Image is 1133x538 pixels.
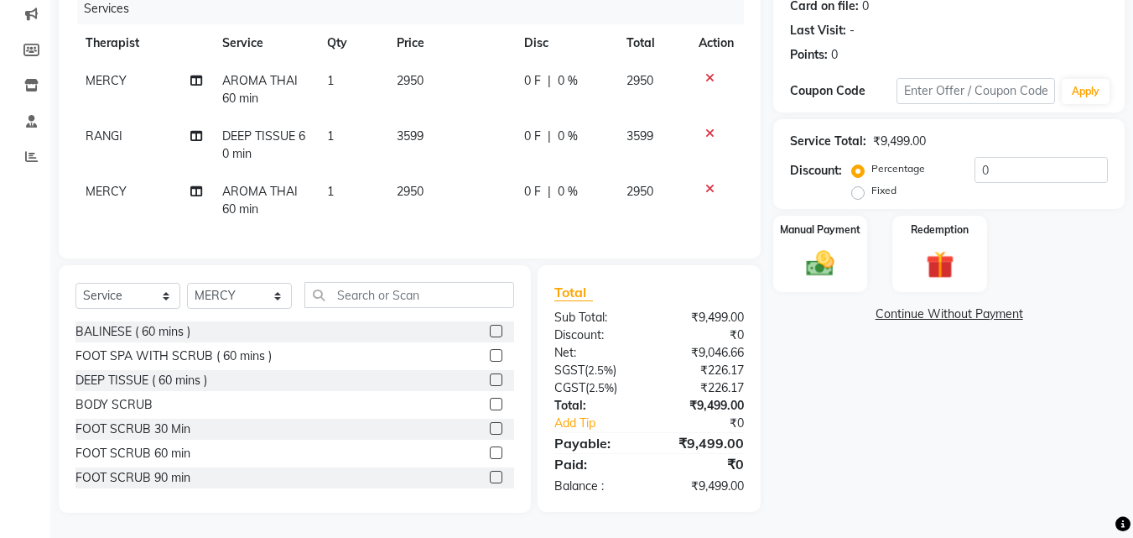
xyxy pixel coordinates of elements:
span: 0 F [524,128,541,145]
div: ₹9,499.00 [649,397,756,415]
div: Last Visit: [790,22,846,39]
span: 2950 [397,73,424,88]
span: | [548,128,551,145]
div: Sub Total: [542,309,649,326]
div: ₹9,499.00 [649,309,756,326]
span: 2950 [626,73,653,88]
div: Discount: [790,162,842,180]
div: Points: [790,46,828,64]
div: ( ) [542,362,649,379]
span: 2.5% [589,381,614,394]
a: Continue Without Payment [777,306,1121,323]
span: 0 % [558,183,578,201]
div: Paid: [542,454,649,474]
th: Disc [514,24,616,62]
span: 0 % [558,72,578,90]
span: 3599 [626,128,653,144]
span: | [548,183,551,201]
div: FOOT SCRUB 60 min [75,445,190,462]
span: CGST [554,380,585,395]
div: Service Total: [790,133,866,150]
span: 3599 [397,128,424,144]
img: _gift.svg [917,248,963,282]
span: AROMA THAI 60 min [222,184,298,217]
button: Apply [1062,79,1110,104]
label: Fixed [871,183,897,198]
span: DEEP TISSUE 60 min [222,128,305,161]
div: ₹226.17 [649,379,756,397]
label: Manual Payment [780,222,860,238]
span: 2.5% [588,363,613,377]
div: Balance : [542,478,649,495]
div: ( ) [542,379,649,397]
img: _cash.svg [798,248,843,279]
div: Payable: [542,433,649,453]
label: Percentage [871,161,925,176]
div: FOOT SCRUB 30 Min [75,420,190,438]
span: RANGI [86,128,122,144]
div: Total: [542,397,649,415]
th: Therapist [75,24,212,62]
div: BODY SCRUB [75,396,153,414]
span: 0 F [524,183,541,201]
label: Redemption [911,222,969,238]
div: ₹226.17 [649,362,756,379]
th: Total [616,24,689,62]
a: Add Tip [542,415,667,432]
span: Total [554,284,593,301]
input: Search or Scan [304,282,514,308]
div: ₹0 [668,415,757,432]
div: ₹9,499.00 [649,433,756,453]
div: ₹0 [649,326,756,344]
div: ₹9,499.00 [649,478,756,495]
input: Enter Offer / Coupon Code [897,78,1055,104]
div: FOOT SCRUB 90 min [75,469,190,487]
div: BALINESE ( 60 mins ) [75,323,190,341]
div: - [850,22,855,39]
span: 1 [327,128,334,144]
span: AROMA THAI 60 min [222,73,298,106]
div: Coupon Code [790,82,896,100]
span: SGST [554,363,585,378]
span: 2950 [397,184,424,199]
span: 1 [327,73,334,88]
th: Action [689,24,744,62]
div: 0 [831,46,838,64]
span: | [548,72,551,90]
div: ₹0 [649,454,756,474]
div: ₹9,046.66 [649,344,756,362]
div: FOOT SPA WITH SCRUB ( 60 mins ) [75,347,272,365]
div: Discount: [542,326,649,344]
div: Net: [542,344,649,362]
span: 2950 [626,184,653,199]
span: 0 % [558,128,578,145]
div: ₹9,499.00 [873,133,926,150]
th: Price [387,24,515,62]
span: 1 [327,184,334,199]
th: Qty [317,24,387,62]
th: Service [212,24,317,62]
span: 0 F [524,72,541,90]
span: MERCY [86,184,127,199]
span: MERCY [86,73,127,88]
div: DEEP TISSUE ( 60 mins ) [75,372,207,389]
